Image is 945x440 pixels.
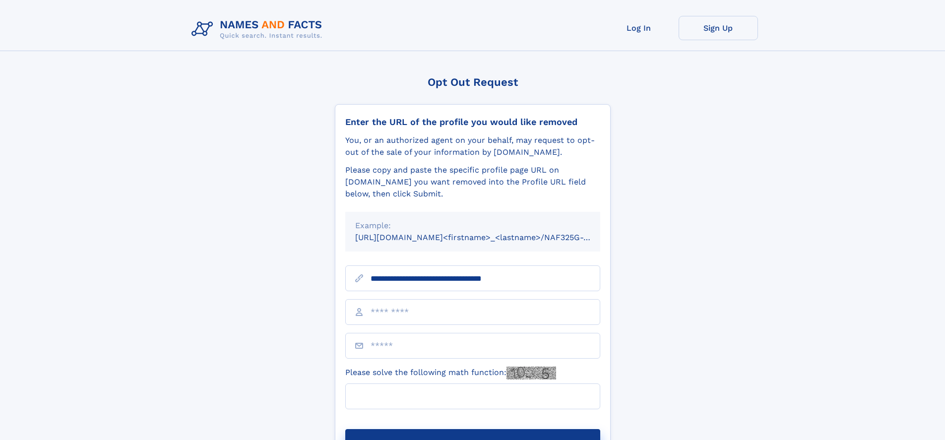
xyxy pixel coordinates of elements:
a: Log In [599,16,679,40]
label: Please solve the following math function: [345,367,556,379]
a: Sign Up [679,16,758,40]
div: You, or an authorized agent on your behalf, may request to opt-out of the sale of your informatio... [345,134,600,158]
div: Please copy and paste the specific profile page URL on [DOMAIN_NAME] you want removed into the Pr... [345,164,600,200]
small: [URL][DOMAIN_NAME]<firstname>_<lastname>/NAF325G-xxxxxxxx [355,233,619,242]
div: Enter the URL of the profile you would like removed [345,117,600,127]
div: Opt Out Request [335,76,611,88]
div: Example: [355,220,590,232]
img: Logo Names and Facts [188,16,330,43]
